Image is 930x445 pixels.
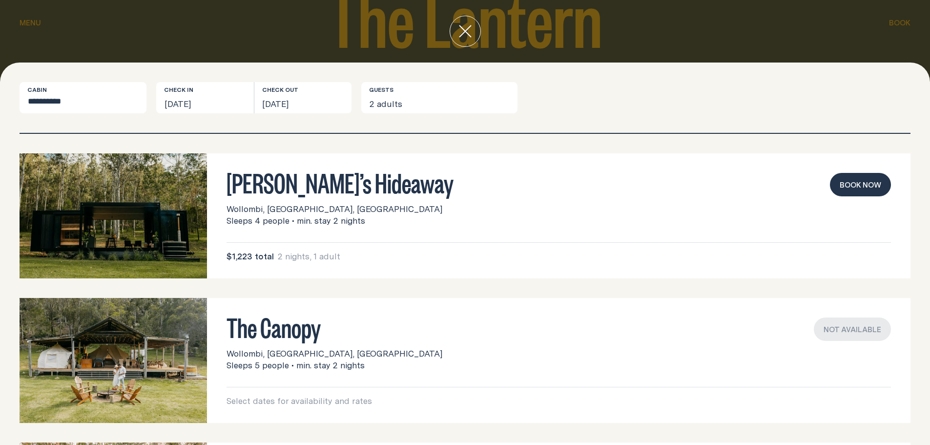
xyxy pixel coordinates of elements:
button: [DATE] [254,82,352,113]
span: Sleeps 5 people • min. stay 2 nights [227,360,365,371]
span: 2 nights, 1 adult [278,251,340,262]
button: close [450,16,481,47]
span: Sleeps 4 people • min. stay 2 nights [227,215,365,227]
div: Not available [814,318,891,341]
span: $1,223 total [227,251,274,262]
h3: The Canopy [227,318,891,336]
label: Guests [369,86,393,94]
button: 2 adults [361,82,517,113]
button: book now [830,173,891,196]
button: [DATE] [156,82,254,113]
label: Cabin [27,86,47,94]
span: Wollombi, [GEOGRAPHIC_DATA], [GEOGRAPHIC_DATA] [227,203,442,215]
h3: [PERSON_NAME]’s Hideaway [227,173,891,191]
p: Select dates for availability and rates [227,395,891,407]
span: Wollombi, [GEOGRAPHIC_DATA], [GEOGRAPHIC_DATA] [227,348,442,360]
